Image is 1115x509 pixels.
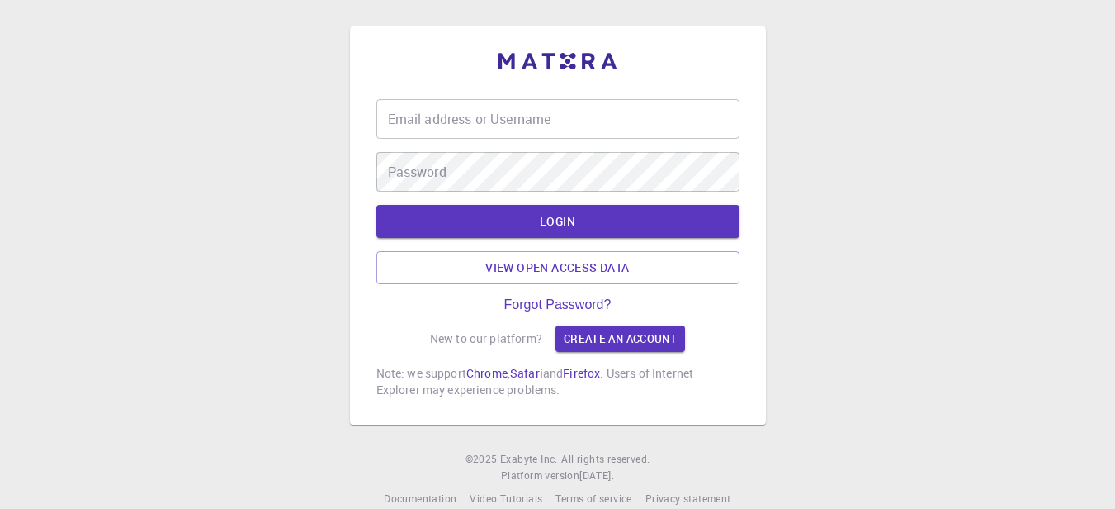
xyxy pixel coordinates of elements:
a: Firefox [563,365,600,381]
span: [DATE] . [579,469,614,482]
a: Privacy statement [645,491,731,507]
p: Note: we support , and . Users of Internet Explorer may experience problems. [376,365,739,398]
span: Privacy statement [645,492,731,505]
span: Video Tutorials [470,492,542,505]
span: Documentation [384,492,456,505]
a: Documentation [384,491,456,507]
a: Safari [510,365,543,381]
p: New to our platform? [430,331,542,347]
span: Terms of service [555,492,631,505]
a: [DATE]. [579,468,614,484]
span: © 2025 [465,451,500,468]
span: Exabyte Inc. [500,452,558,465]
a: View open access data [376,251,739,284]
a: Terms of service [555,491,631,507]
span: All rights reserved. [561,451,650,468]
a: Create an account [555,326,685,352]
a: Forgot Password? [504,297,612,312]
button: LOGIN [376,205,739,238]
a: Chrome [466,365,508,381]
span: Platform version [501,468,579,484]
a: Video Tutorials [470,491,542,507]
a: Exabyte Inc. [500,451,558,468]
